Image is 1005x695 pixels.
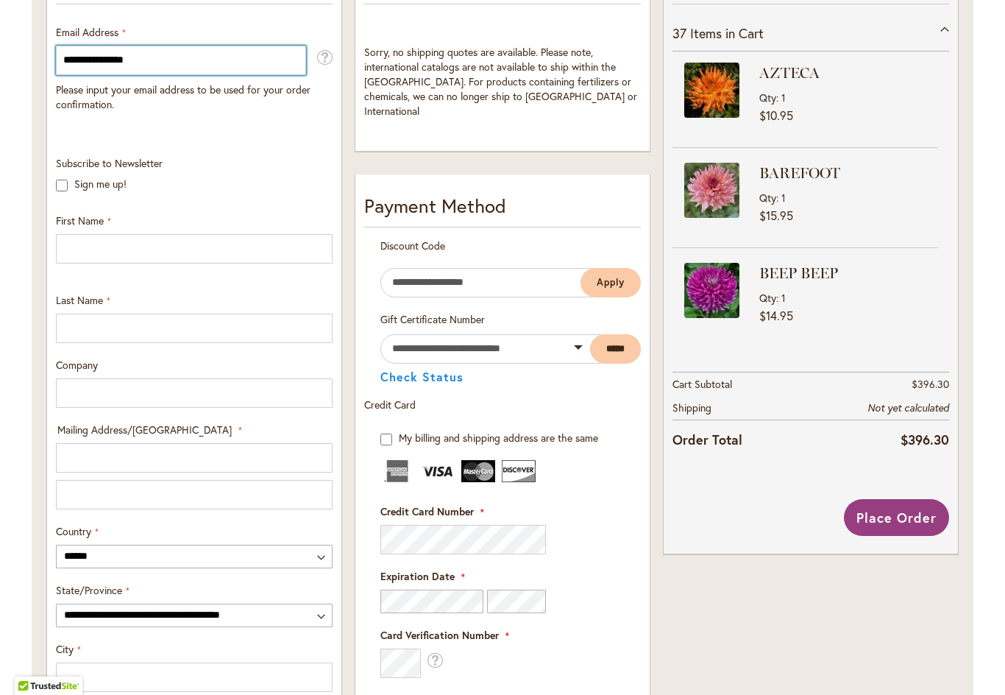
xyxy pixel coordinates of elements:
img: BAREFOOT [684,163,739,218]
button: Check Status [380,371,464,383]
label: Sign me up! [74,177,127,191]
img: MasterCard [461,460,495,482]
span: My billing and shipping address are the same [399,431,598,445]
span: Company [56,358,98,372]
span: Please input your email address to be used for your order confirmation. [56,82,310,111]
img: American Express [380,460,414,482]
th: Cart Subtotal [672,372,799,396]
img: BEEP BEEP [684,263,739,318]
span: $10.95 [759,107,793,123]
span: 1 [781,91,786,105]
span: Subscribe to Newsletter [56,156,163,170]
img: Discover [502,460,536,482]
span: $14.95 [759,308,793,323]
span: Qty [759,91,776,105]
span: Qty [759,291,776,305]
img: Visa [421,460,455,482]
button: Place Order [844,499,949,536]
span: Gift Certificate Number [380,312,485,326]
strong: AZTECA [759,63,934,83]
span: Items in Cart [690,24,764,42]
span: State/Province [56,583,122,597]
span: Expiration Date [380,569,455,583]
span: Sorry, no shipping quotes are available. Please note, international catalogs are not available to... [364,45,637,118]
strong: BEEP BEEP [759,263,934,283]
span: Credit Card [364,398,416,412]
span: 1 [781,191,786,205]
span: Country [56,524,91,538]
button: Apply [580,268,641,297]
strong: Order Total [672,428,742,450]
span: Shipping [672,401,711,414]
span: Mailing Address/[GEOGRAPHIC_DATA] [57,423,232,437]
iframe: Launch Accessibility Center [11,643,52,684]
span: Email Address [56,25,118,39]
strong: BAREFOOT [759,163,934,183]
span: Apply [597,276,625,289]
span: $15.95 [759,208,793,223]
span: 1 [781,291,786,305]
div: Payment Method [364,192,641,227]
span: 37 [672,24,686,42]
span: Card Verification Number [380,628,499,642]
span: Discount Code [380,239,445,253]
span: First Name [56,214,104,227]
span: Not yet calculated [867,401,949,414]
span: Place Order [856,509,937,526]
span: Credit Card Number [380,504,474,518]
img: AZTECA [684,63,739,118]
span: Last Name [56,293,103,307]
span: $396.30 [912,377,949,391]
span: Qty [759,191,776,205]
span: $396.30 [901,431,949,448]
span: City [56,642,74,656]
